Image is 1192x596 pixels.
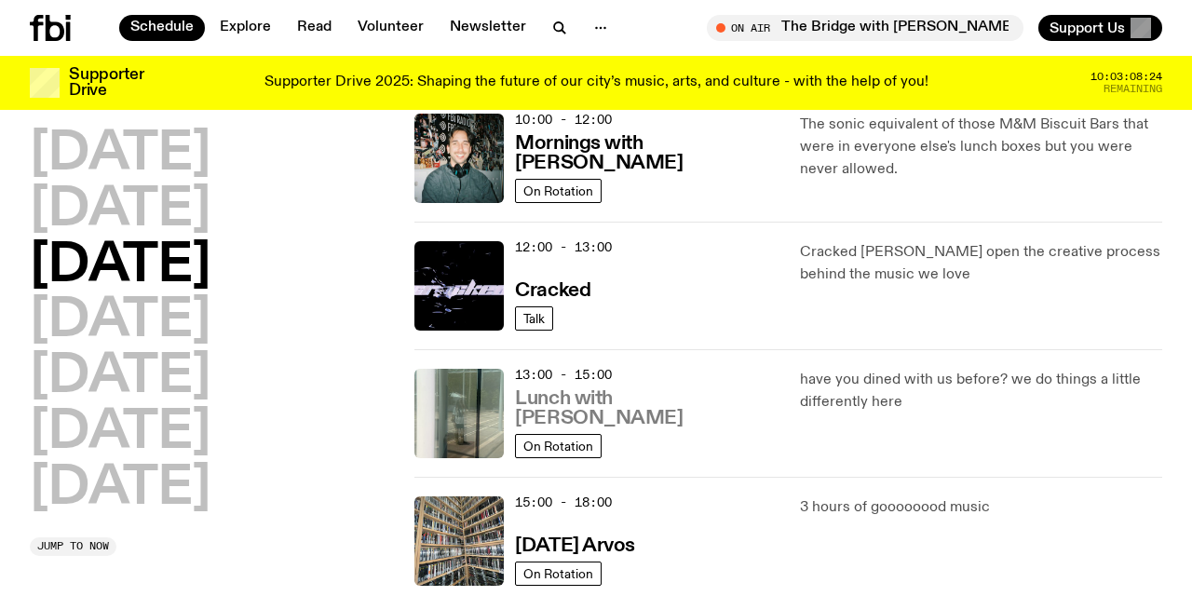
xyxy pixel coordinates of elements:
[800,369,1162,413] p: have you dined with us before? we do things a little differently here
[523,566,593,580] span: On Rotation
[515,281,590,301] h3: Cracked
[523,311,545,325] span: Talk
[414,114,504,203] img: Radio presenter Ben Hansen sits in front of a wall of photos and an fbi radio sign. Film photo. B...
[800,241,1162,286] p: Cracked [PERSON_NAME] open the creative process behind the music we love
[30,295,210,347] button: [DATE]
[1104,84,1162,94] span: Remaining
[800,114,1162,181] p: The sonic equivalent of those M&M Biscuit Bars that were in everyone else's lunch boxes but you w...
[515,278,590,301] a: Cracked
[515,389,777,428] h3: Lunch with [PERSON_NAME]
[346,15,435,41] a: Volunteer
[1038,15,1162,41] button: Support Us
[515,386,777,428] a: Lunch with [PERSON_NAME]
[37,541,109,551] span: Jump to now
[1090,72,1162,82] span: 10:03:08:24
[515,533,635,556] a: [DATE] Arvos
[707,15,1023,41] button: On AirThe Bridge with [PERSON_NAME]
[515,111,612,129] span: 10:00 - 12:00
[515,366,612,384] span: 13:00 - 15:00
[515,134,777,173] h3: Mornings with [PERSON_NAME]
[800,496,1162,519] p: 3 hours of goooooood music
[439,15,537,41] a: Newsletter
[30,184,210,237] button: [DATE]
[515,562,602,586] a: On Rotation
[30,537,116,556] button: Jump to now
[1050,20,1125,36] span: Support Us
[515,238,612,256] span: 12:00 - 13:00
[209,15,282,41] a: Explore
[286,15,343,41] a: Read
[515,434,602,458] a: On Rotation
[515,494,612,511] span: 15:00 - 18:00
[414,241,504,331] img: Logo for Podcast Cracked. Black background, with white writing, with glass smashing graphics
[119,15,205,41] a: Schedule
[30,407,210,459] button: [DATE]
[515,130,777,173] a: Mornings with [PERSON_NAME]
[30,129,210,181] button: [DATE]
[264,74,928,91] p: Supporter Drive 2025: Shaping the future of our city’s music, arts, and culture - with the help o...
[515,536,635,556] h3: [DATE] Arvos
[30,351,210,403] button: [DATE]
[30,463,210,515] button: [DATE]
[515,179,602,203] a: On Rotation
[30,240,210,292] button: [DATE]
[414,496,504,586] img: A corner shot of the fbi music library
[69,67,143,99] h3: Supporter Drive
[515,306,553,331] a: Talk
[523,439,593,453] span: On Rotation
[523,183,593,197] span: On Rotation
